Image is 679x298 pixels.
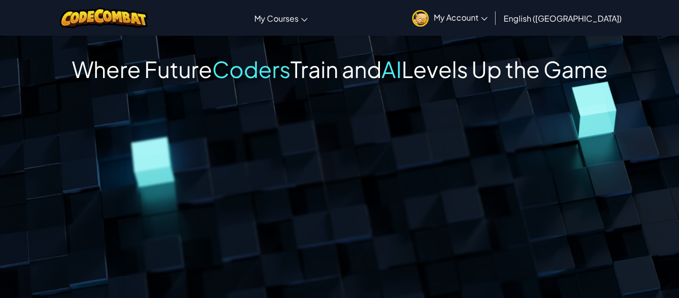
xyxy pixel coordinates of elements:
a: My Courses [249,5,313,32]
span: English ([GEOGRAPHIC_DATA]) [504,13,622,24]
span: Coders [212,55,290,83]
span: Where Future [72,55,212,83]
span: Train and [290,55,381,83]
a: My Account [407,2,493,34]
span: My Courses [254,13,299,24]
span: Levels Up the Game [402,55,608,83]
span: My Account [434,12,488,23]
span: AI [381,55,402,83]
img: CodeCombat logo [60,8,148,28]
img: avatar [412,10,429,27]
a: English ([GEOGRAPHIC_DATA]) [499,5,627,32]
